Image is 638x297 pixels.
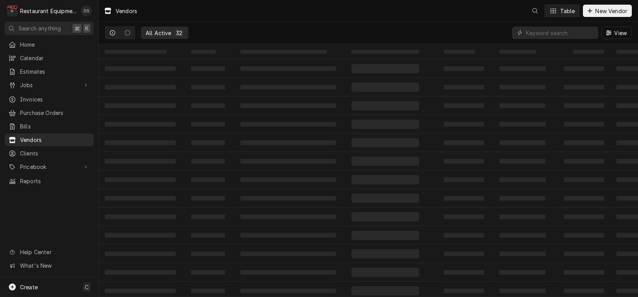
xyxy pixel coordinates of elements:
span: ‌ [191,196,225,201]
span: ‌ [564,103,604,108]
a: Invoices [5,93,94,106]
div: DS [81,5,92,16]
span: ‌ [444,140,484,145]
span: Create [20,284,38,290]
span: ‌ [499,177,546,182]
span: ‌ [191,50,216,54]
button: Open search [529,5,541,17]
span: ‌ [240,140,336,145]
span: ‌ [191,66,225,71]
span: ‌ [351,50,419,54]
span: View [613,29,628,37]
div: Restaurant Equipment Diagnostics [20,7,77,15]
span: ‌ [191,103,225,108]
span: ‌ [499,196,546,201]
span: ‌ [351,231,419,240]
div: 32 [176,29,182,37]
input: Keyword search [526,27,594,39]
span: ‌ [499,159,546,164]
span: ‌ [240,177,336,182]
span: ‌ [444,251,484,256]
span: ‌ [499,85,546,89]
span: ‌ [444,66,484,71]
a: Clients [5,147,94,160]
a: Home [5,38,94,51]
table: All Active Vendors List Loading [99,44,638,297]
span: ‌ [105,196,176,201]
div: R [7,5,18,16]
div: Table [560,7,575,15]
span: ‌ [105,233,176,238]
span: ⌘ [74,24,80,32]
span: ‌ [564,251,604,256]
span: Help Center [20,248,89,256]
span: ‌ [499,251,546,256]
span: ‌ [191,251,225,256]
span: ‌ [564,214,604,219]
span: Bills [20,122,90,130]
span: ‌ [191,270,225,275]
span: ‌ [240,233,336,238]
span: ‌ [499,103,546,108]
span: C [85,283,89,291]
span: ‌ [444,196,484,201]
span: ‌ [499,289,546,293]
span: What's New [20,262,89,270]
span: ‌ [240,251,336,256]
span: ‌ [444,270,484,275]
span: ‌ [240,270,336,275]
span: ‌ [499,214,546,219]
span: ‌ [240,289,336,293]
span: ‌ [444,159,484,164]
span: ‌ [444,50,475,54]
div: All Active [146,29,171,37]
span: ‌ [105,270,176,275]
span: ‌ [444,177,484,182]
span: ‌ [499,66,546,71]
span: Calendar [20,54,90,62]
span: ‌ [499,270,546,275]
span: ‌ [351,212,419,221]
span: ‌ [105,214,176,219]
span: ‌ [240,159,336,164]
span: ‌ [564,140,604,145]
a: Calendar [5,52,94,64]
span: ‌ [564,177,604,182]
a: Reports [5,175,94,187]
span: ‌ [105,66,176,71]
div: Restaurant Equipment Diagnostics's Avatar [7,5,18,16]
span: ‌ [105,140,176,145]
span: ‌ [351,194,419,203]
span: ‌ [240,214,336,219]
span: ‌ [564,85,604,89]
span: ‌ [351,101,419,110]
span: ‌ [351,83,419,92]
span: ‌ [444,103,484,108]
span: ‌ [191,140,225,145]
span: ‌ [564,196,604,201]
div: Derek Stewart's Avatar [81,5,92,16]
span: ‌ [444,85,484,89]
a: Go to Pricebook [5,160,94,173]
span: Jobs [20,81,78,89]
span: ‌ [105,177,176,182]
span: ‌ [105,50,166,54]
span: ‌ [564,159,604,164]
span: ‌ [105,103,176,108]
span: ‌ [499,233,546,238]
span: ‌ [351,268,419,277]
span: ‌ [444,122,484,127]
span: Vendors [20,136,90,144]
span: ‌ [240,66,336,71]
span: ‌ [105,289,176,293]
span: ‌ [351,286,419,295]
span: ‌ [564,122,604,127]
span: ‌ [351,64,419,73]
button: New Vendor [583,5,632,17]
span: ‌ [351,157,419,166]
span: ‌ [191,214,225,219]
span: Home [20,40,90,49]
span: ‌ [240,196,336,201]
span: ‌ [351,175,419,184]
span: Search anything [18,24,61,32]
